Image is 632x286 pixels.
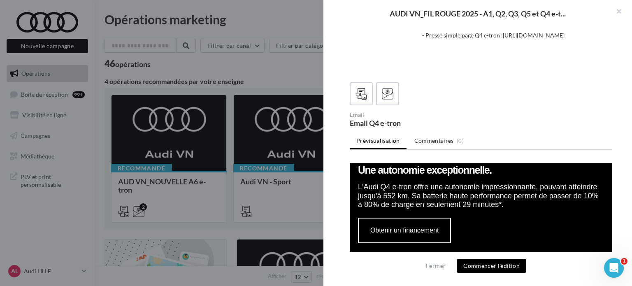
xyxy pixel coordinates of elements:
span: AUDI VN_FIL ROUGE 2025 - A1, Q2, Q3, Q5 et Q4 e-t... [390,10,566,17]
span: Commentaires [414,137,454,145]
iframe: Intercom live chat [604,258,624,278]
span: (0) [457,137,464,144]
font: L'Audi Q4 e-tron offre une autonomie impressionnante, pouvant atteindre jusqu'à 552 km. Sa batter... [8,20,249,46]
button: Fermer [423,261,449,271]
a: [URL][DOMAIN_NAME] [503,32,565,39]
a: Obtenir un financement [10,56,100,79]
span: 1 [621,258,627,265]
button: Commencer l'édition [457,259,526,273]
font: Une autonomie exceptionnelle. [8,1,142,13]
div: Email [350,112,478,118]
div: Email Q4 e-tron [350,119,478,127]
